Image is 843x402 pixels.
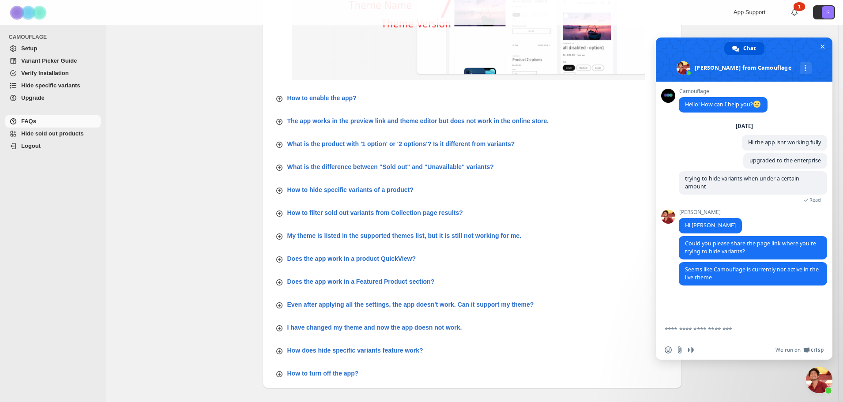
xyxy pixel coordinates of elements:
a: Setup [5,42,101,55]
textarea: Compose your message... [665,326,804,334]
a: 1 [790,8,799,17]
button: How to hide specific variants of a product? [270,182,675,198]
button: Does the app work in a product QuickView? [270,251,675,267]
div: [DATE] [736,124,753,129]
span: Verify Installation [21,70,69,76]
button: The app works in the preview link and theme editor but does not work in the online store. [270,113,675,129]
span: Setup [21,45,37,52]
span: CAMOUFLAGE [9,34,102,41]
p: How to hide specific variants of a product? [287,185,414,194]
button: How to filter sold out variants from Collection page results? [270,205,675,221]
button: Even after applying all the settings, the app doesn't work. Can it support my theme? [270,297,675,312]
span: FAQs [21,118,36,124]
span: Upgrade [21,94,45,101]
span: Seems like Camouflage is currently not active in the live theme [685,266,819,281]
span: trying to hide variants when under a certain amount [685,175,799,190]
button: How to turn off the app? [270,365,675,381]
p: How to enable the app? [287,94,357,102]
span: Read [809,197,821,203]
p: How to filter sold out variants from Collection page results? [287,208,463,217]
span: Avatar with initials S [822,6,834,19]
button: How does hide specific variants feature work? [270,342,675,358]
p: Does the app work in a product QuickView? [287,254,416,263]
a: Hide specific variants [5,79,101,92]
span: Audio message [688,346,695,353]
div: Close chat [806,367,832,393]
span: Hide specific variants [21,82,80,89]
a: Verify Installation [5,67,101,79]
div: 1 [794,2,805,11]
a: Hide sold out products [5,128,101,140]
span: upgraded to the enterprise [749,157,821,164]
span: App Support [734,9,765,15]
p: Does the app work in a Featured Product section? [287,277,435,286]
span: Close chat [818,42,827,51]
span: Insert an emoji [665,346,672,353]
p: The app works in the preview link and theme editor but does not work in the online store. [287,116,549,125]
text: S [826,10,829,15]
span: Variant Picker Guide [21,57,77,64]
span: Send a file [676,346,683,353]
button: My theme is listed in the supported themes list, but it is still not working for me. [270,228,675,244]
span: Hi [PERSON_NAME] [685,222,736,229]
span: Could you please share the page link where you're trying to hide variants? [685,240,816,255]
button: Does the app work in a Featured Product section? [270,274,675,289]
p: Even after applying all the settings, the app doesn't work. Can it support my theme? [287,300,534,309]
button: What is the difference between "Sold out" and "Unavailable" variants? [270,159,675,175]
a: Variant Picker Guide [5,55,101,67]
p: I have changed my theme and now the app doesn not work. [287,323,462,332]
span: Hello! How can I help you? [685,101,761,108]
span: Crisp [811,346,824,353]
span: Camouflage [679,88,768,94]
span: Chat [743,42,756,55]
a: FAQs [5,115,101,128]
span: [PERSON_NAME] [679,209,742,215]
p: My theme is listed in the supported themes list, but it is still not working for me. [287,231,522,240]
span: Hide sold out products [21,130,84,137]
p: What is the product with '1 option' or '2 options'? Is it different from variants? [287,139,515,148]
button: How to enable the app? [270,90,675,106]
div: Chat [724,42,764,55]
img: Camouflage [7,0,51,25]
div: More channels [800,62,812,74]
a: We run onCrisp [775,346,824,353]
span: Hi the app isnt working fully [748,139,821,146]
p: What is the difference between "Sold out" and "Unavailable" variants? [287,162,494,171]
button: What is the product with '1 option' or '2 options'? Is it different from variants? [270,136,675,152]
button: I have changed my theme and now the app doesn not work. [270,319,675,335]
p: How does hide specific variants feature work? [287,346,423,355]
a: Upgrade [5,92,101,104]
p: How to turn off the app? [287,369,359,378]
button: Avatar with initials S [813,5,835,19]
a: Logout [5,140,101,152]
span: Logout [21,143,41,149]
span: We run on [775,346,801,353]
